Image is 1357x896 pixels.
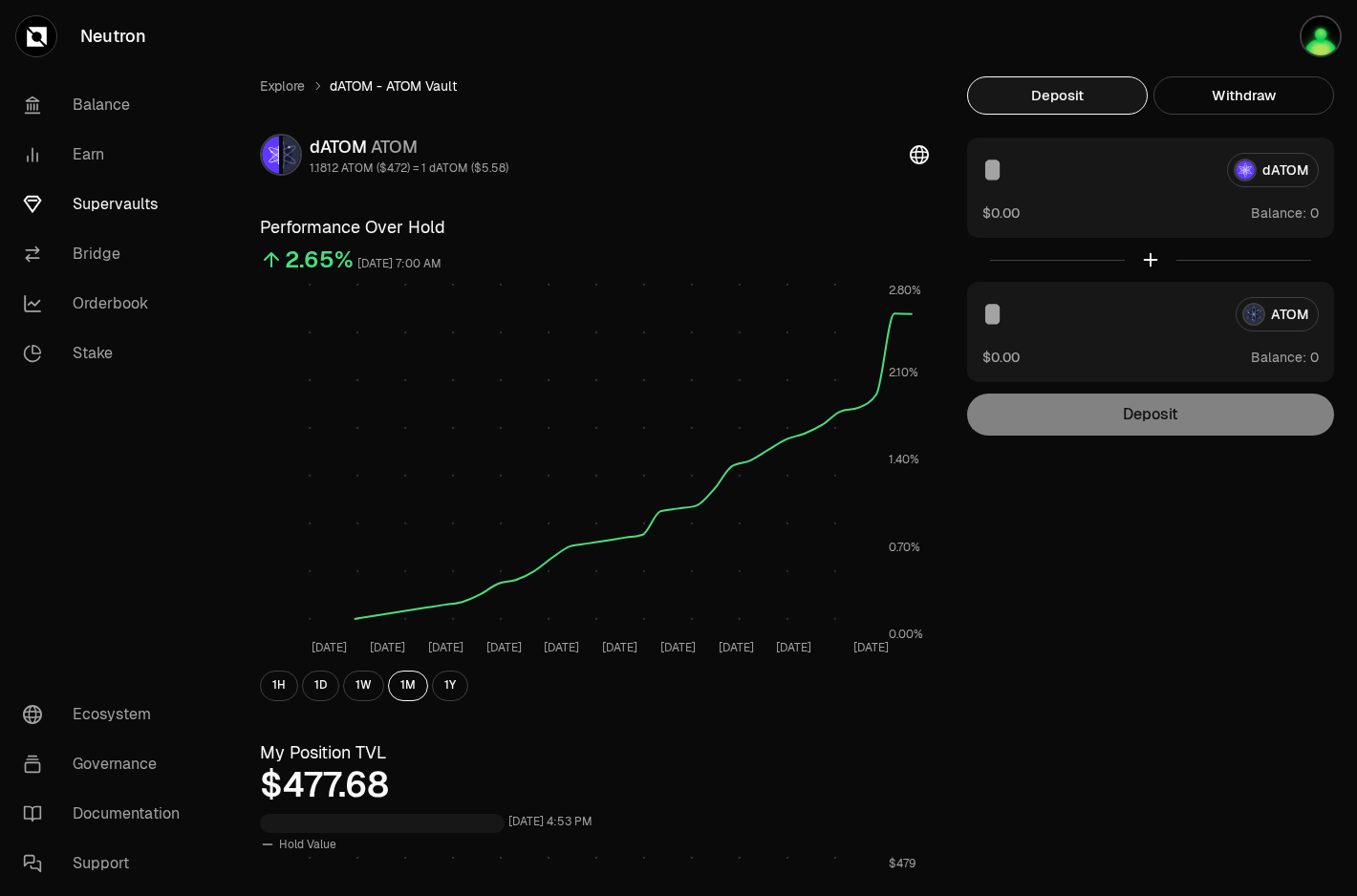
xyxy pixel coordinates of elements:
[330,76,457,96] span: dATOM - ATOM Vault
[8,739,206,789] a: Governance
[279,837,336,852] span: Hold Value
[310,134,508,160] div: dATOM
[312,640,347,655] tspan: [DATE]
[8,130,206,180] a: Earn
[508,811,592,833] div: [DATE] 4:53 PM
[719,640,754,655] tspan: [DATE]
[486,640,522,655] tspan: [DATE]
[889,627,923,642] tspan: 0.00%
[889,452,919,467] tspan: 1.40%
[371,136,418,158] span: ATOM
[260,76,305,96] a: Explore
[602,640,637,655] tspan: [DATE]
[285,245,354,275] div: 2.65%
[260,76,929,96] nav: breadcrumb
[889,365,918,380] tspan: 2.10%
[260,214,929,241] h3: Performance Over Hold
[544,640,579,655] tspan: [DATE]
[8,690,206,739] a: Ecosystem
[302,671,339,701] button: 1D
[982,203,1020,223] button: $0.00
[428,640,463,655] tspan: [DATE]
[343,671,384,701] button: 1W
[889,283,921,298] tspan: 2.80%
[388,671,428,701] button: 1M
[370,640,405,655] tspan: [DATE]
[283,136,300,174] img: ATOM Logo
[310,160,508,176] div: 1.1812 ATOM ($4.72) = 1 dATOM ($5.58)
[260,766,929,804] div: $477.68
[260,671,298,701] button: 1H
[8,839,206,888] a: Support
[776,640,811,655] tspan: [DATE]
[1300,15,1342,57] img: kkr
[262,136,279,174] img: dATOM Logo
[853,640,889,655] tspan: [DATE]
[1251,203,1306,223] span: Balance:
[1153,76,1334,115] button: Withdraw
[432,671,468,701] button: 1Y
[8,789,206,839] a: Documentation
[8,180,206,229] a: Supervaults
[8,279,206,329] a: Orderbook
[967,76,1148,115] button: Deposit
[8,229,206,279] a: Bridge
[660,640,696,655] tspan: [DATE]
[8,80,206,130] a: Balance
[982,347,1020,367] button: $0.00
[260,739,929,766] h3: My Position TVL
[357,253,442,275] div: [DATE] 7:00 AM
[8,329,206,378] a: Stake
[889,540,920,555] tspan: 0.70%
[889,856,915,871] tspan: $479
[1251,348,1306,367] span: Balance:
